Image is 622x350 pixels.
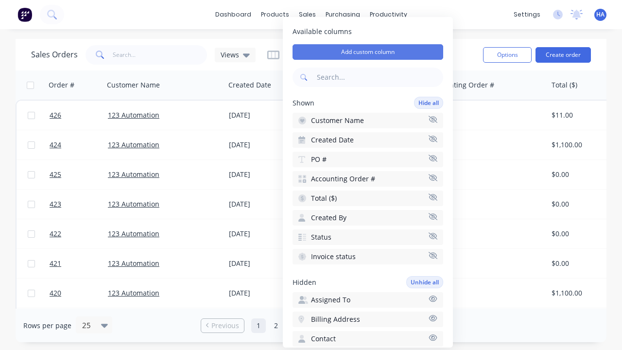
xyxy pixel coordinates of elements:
div: Created Date [228,80,271,90]
button: Create order [536,47,591,63]
a: 420 [50,279,108,308]
div: $0.00 [552,229,608,239]
span: Shown [293,98,314,108]
div: $11.00 [552,110,608,120]
div: $1,100.00 [552,288,608,298]
span: 422 [50,229,61,239]
div: [DATE] [229,259,301,268]
span: 426 [50,110,61,120]
a: 123 Automation [108,170,159,179]
div: Total ($) [552,80,577,90]
span: 424 [50,140,61,150]
span: 423 [50,199,61,209]
span: Rows per page [23,321,71,331]
button: Created By [293,210,443,226]
button: Assigned To [293,292,443,308]
a: 426 [50,101,108,130]
div: $0.00 [552,170,608,179]
button: Contact [293,331,443,347]
button: Billing Address [293,312,443,327]
div: sales [294,7,321,22]
div: $0.00 [552,259,608,268]
button: PO # [293,152,443,167]
div: Accounting Order # [430,80,494,90]
a: 123 Automation [108,229,159,238]
a: 123 Automation [108,140,159,149]
a: 421 [50,249,108,278]
button: Created Date [293,132,443,148]
span: Previous [211,321,239,331]
span: 421 [50,259,61,268]
div: settings [509,7,545,22]
div: $0.00 [552,199,608,209]
span: Contact [311,334,336,344]
button: Add custom column [293,44,443,60]
div: [DATE] [229,170,301,179]
a: dashboard [210,7,256,22]
input: Search... [113,45,207,65]
span: 425 [50,170,61,179]
ul: Pagination [197,318,425,333]
a: Previous page [201,321,244,331]
button: Accounting Order # [293,171,443,187]
span: Customer Name [311,116,364,125]
img: Factory [17,7,32,22]
div: [DATE] [229,288,301,298]
span: PO # [311,155,327,164]
div: purchasing [321,7,365,22]
span: Created Date [311,135,354,145]
span: Available columns [293,27,443,36]
span: 420 [50,288,61,298]
a: Page 2 [269,318,283,333]
h1: Sales Orders [31,50,78,59]
span: Status [311,232,331,242]
a: 123 Automation [108,110,159,120]
a: 123 Automation [108,259,159,268]
div: products [256,7,294,22]
span: Invoice status [311,252,356,262]
a: 123 Automation [108,288,159,297]
a: 425 [50,160,108,189]
span: Total ($) [311,193,337,203]
button: Customer Name [293,113,443,128]
span: HA [596,10,605,19]
div: [DATE] [229,199,301,209]
div: productivity [365,7,412,22]
div: Order # [49,80,74,90]
button: Total ($) [293,191,443,206]
div: Customer Name [107,80,160,90]
a: Page 1 is your current page [251,318,266,333]
button: Hide all [414,97,443,109]
button: Unhide all [406,276,443,288]
div: $1,100.00 [552,140,608,150]
span: Created By [311,213,346,223]
input: Search... [315,68,443,87]
button: Options [483,47,532,63]
a: 424 [50,130,108,159]
span: Assigned To [311,295,350,305]
span: Accounting Order # [311,174,375,184]
a: 423 [50,190,108,219]
span: Views [221,50,239,60]
span: Billing Address [311,315,360,324]
div: [DATE] [229,229,301,239]
button: Status [293,229,443,245]
button: Invoice status [293,249,443,264]
div: [DATE] [229,140,301,150]
a: 422 [50,219,108,248]
div: [DATE] [229,110,301,120]
span: Hidden [293,278,316,287]
a: 123 Automation [108,199,159,209]
a: 419 [50,308,108,337]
